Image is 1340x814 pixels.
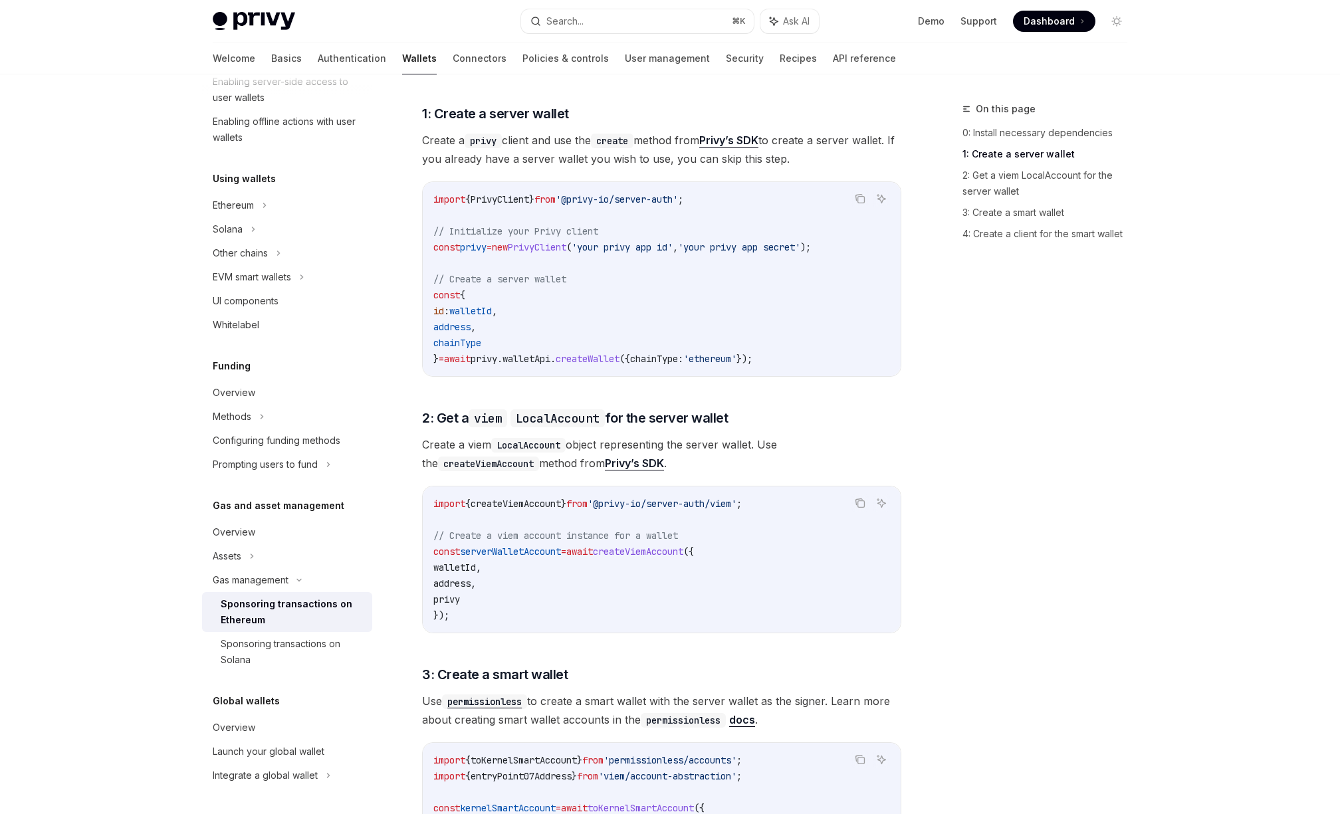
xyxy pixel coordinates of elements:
span: import [433,770,465,782]
span: await [566,546,593,558]
div: Launch your global wallet [213,744,324,760]
div: Prompting users to fund [213,457,318,472]
div: Whitelabel [213,317,259,333]
span: // Create a server wallet [433,273,566,285]
a: User management [625,43,710,74]
a: API reference [833,43,896,74]
div: Overview [213,524,255,540]
span: ; [678,193,683,205]
span: } [577,754,582,766]
span: Create a viem object representing the server wallet. Use the method from . [422,435,901,472]
span: , [471,577,476,589]
span: privy [433,593,460,605]
span: ); [800,241,811,253]
span: , [673,241,678,253]
img: light logo [213,12,295,31]
span: 'your privy app id' [572,241,673,253]
span: ({ [619,353,630,365]
a: Sponsoring transactions on Solana [202,632,372,672]
span: , [492,305,497,317]
span: 'ethereum' [683,353,736,365]
div: Methods [213,409,251,425]
span: . [497,353,502,365]
span: 'your privy app secret' [678,241,800,253]
span: On this page [976,101,1036,117]
div: EVM smart wallets [213,269,291,285]
span: }); [736,353,752,365]
a: Policies & controls [522,43,609,74]
span: serverWalletAccount [460,546,561,558]
span: ; [736,498,742,510]
a: UI components [202,289,372,313]
span: 1: Create a server wallet [422,104,569,123]
span: createViemAccount [471,498,561,510]
span: from [534,193,556,205]
span: await [444,353,471,365]
a: Security [726,43,764,74]
code: LocalAccount [491,438,566,453]
div: Integrate a global wallet [213,767,318,783]
span: walletApi [502,353,550,365]
a: Configuring funding methods [202,429,372,453]
a: Overview [202,716,372,740]
a: 1: Create a server wallet [962,144,1138,165]
span: . [550,353,556,365]
div: Search... [546,13,584,29]
span: { [465,754,471,766]
h5: Using wallets [213,171,276,187]
code: permissionless [641,713,726,728]
span: kernelSmartAccount [460,802,556,814]
span: 2: Get a for the server wallet [422,409,728,427]
a: Launch your global wallet [202,740,372,763]
span: } [433,353,439,365]
span: '@privy-io/server-auth/viem' [588,498,736,510]
span: = [439,353,444,365]
span: ({ [694,802,705,814]
code: privy [465,134,502,148]
span: 3: Create a smart wallet [422,665,568,684]
span: createWallet [556,353,619,365]
button: Ask AI [873,190,890,207]
code: permissionless [442,694,527,709]
a: Dashboard [1013,11,1095,32]
a: Basics [271,43,302,74]
div: Sponsoring transactions on Solana [221,636,364,668]
a: Support [960,15,997,28]
span: address [433,321,471,333]
span: // Initialize your Privy client [433,225,598,237]
span: from [577,770,598,782]
span: Dashboard [1024,15,1075,28]
a: Overview [202,381,372,405]
a: Privy’s SDK [699,134,758,148]
div: Overview [213,385,255,401]
span: { [460,289,465,301]
span: = [487,241,492,253]
span: } [572,770,577,782]
span: import [433,193,465,205]
div: Other chains [213,245,268,261]
span: import [433,754,465,766]
a: docs [729,713,755,727]
div: Enabling offline actions with user wallets [213,114,364,146]
button: Ask AI [760,9,819,33]
div: Configuring funding methods [213,433,340,449]
a: Demo [918,15,945,28]
button: Ask AI [873,494,890,512]
span: const [433,802,460,814]
span: { [465,193,471,205]
span: , [471,321,476,333]
a: Overview [202,520,372,544]
div: Overview [213,720,255,736]
button: Toggle dark mode [1106,11,1127,32]
a: Recipes [780,43,817,74]
span: chainType [433,337,481,349]
code: createViemAccount [438,457,539,471]
button: Search...⌘K [521,9,754,33]
span: Ask AI [783,15,810,28]
span: = [556,802,561,814]
a: Connectors [453,43,506,74]
button: Copy the contents from the code block [851,494,869,512]
span: '@privy-io/server-auth' [556,193,678,205]
span: ; [736,770,742,782]
a: Wallets [402,43,437,74]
